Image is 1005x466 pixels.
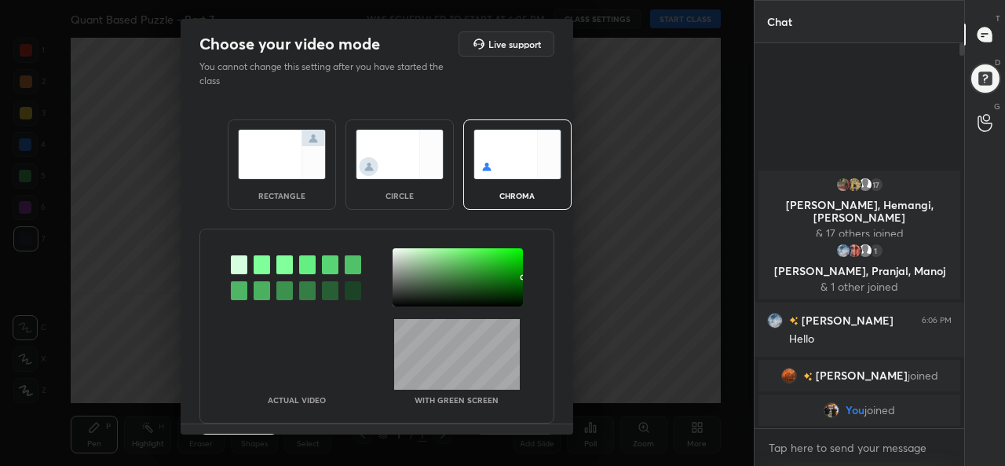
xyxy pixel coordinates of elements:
[994,101,1000,112] p: G
[789,317,799,325] img: no-rating-badge.077c3623.svg
[199,34,380,54] h2: Choose your video mode
[835,177,851,193] img: 295e00eda1cb466d8da20772f9c91c0c.jpg
[996,13,1000,24] p: T
[486,192,549,200] div: chroma
[755,1,805,42] p: Chat
[995,57,1000,68] p: D
[755,167,964,429] div: grid
[768,281,951,293] p: & 1 other joined
[922,316,952,325] div: 6:06 PM
[768,265,951,277] p: [PERSON_NAME], Pranjal, Manoj
[816,369,908,382] span: [PERSON_NAME]
[864,404,895,416] span: joined
[835,243,851,259] img: 3
[250,192,313,200] div: rectangle
[473,130,561,179] img: chromaScreenIcon.c19ab0a0.svg
[415,396,499,404] p: With green screen
[868,243,884,259] div: 1
[767,313,783,328] img: 3
[857,243,873,259] img: default.png
[846,404,864,416] span: You
[199,434,278,465] button: Previous
[488,39,541,49] h5: Live support
[846,243,862,259] img: cacb0e3362e840ca88345d725a025cf8.jpg
[768,199,951,224] p: [PERSON_NAME], Hemangi, [PERSON_NAME]
[857,177,873,193] img: default.png
[824,402,839,418] img: 8ea95a487823475697deb8a2b0a2b413.jpg
[238,130,326,179] img: normalScreenIcon.ae25ed63.svg
[868,177,884,193] div: 17
[846,177,862,193] img: 1b5bd70c93954366ab59e424e5478539.jpg
[368,192,431,200] div: circle
[789,332,952,347] div: Hello
[799,312,894,328] h6: [PERSON_NAME]
[199,60,454,88] p: You cannot change this setting after you have started the class
[803,372,813,381] img: no-rating-badge.077c3623.svg
[781,368,797,383] img: 1840306100e4438ea36565cac13b7f51.jpg
[768,227,951,240] p: & 17 others joined
[356,130,444,179] img: circleScreenIcon.acc0effb.svg
[268,396,326,404] p: Actual Video
[908,369,938,382] span: joined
